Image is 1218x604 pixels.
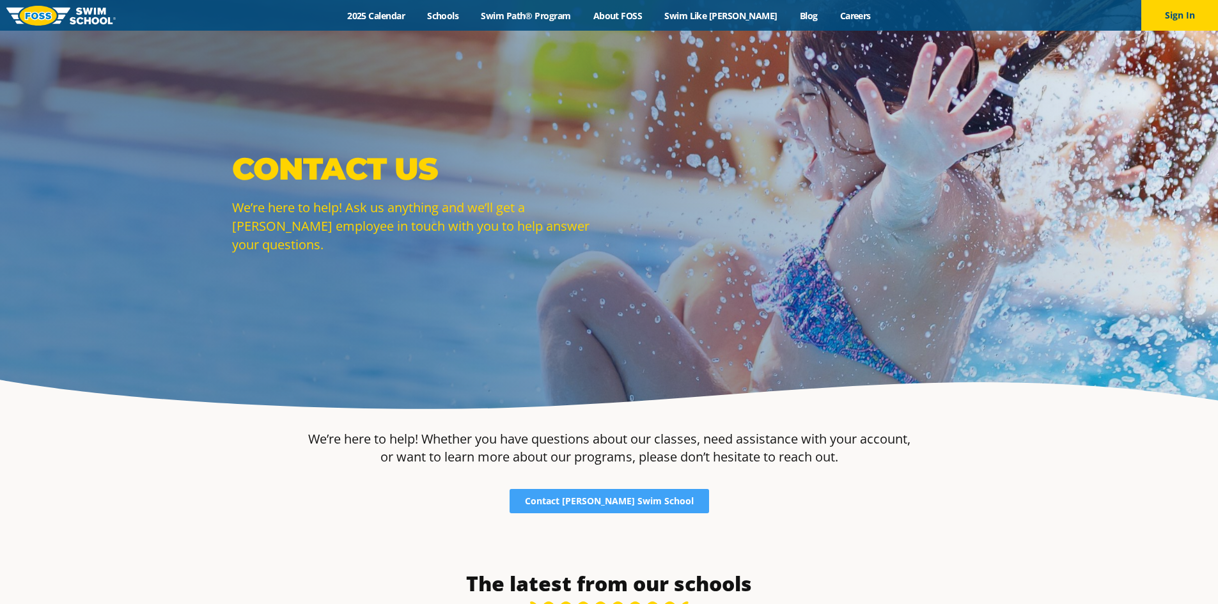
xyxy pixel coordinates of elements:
[653,10,789,22] a: Swim Like [PERSON_NAME]
[525,497,694,506] span: Contact [PERSON_NAME] Swim School
[6,6,116,26] img: FOSS Swim School Logo
[416,10,470,22] a: Schools
[582,10,653,22] a: About FOSS
[308,430,911,466] p: We’re here to help! Whether you have questions about our classes, need assistance with your accou...
[510,489,709,513] a: Contact [PERSON_NAME] Swim School
[232,150,603,188] p: Contact Us
[470,10,582,22] a: Swim Path® Program
[232,198,603,254] p: We’re here to help! Ask us anything and we’ll get a [PERSON_NAME] employee in touch with you to h...
[788,10,829,22] a: Blog
[829,10,882,22] a: Careers
[336,10,416,22] a: 2025 Calendar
